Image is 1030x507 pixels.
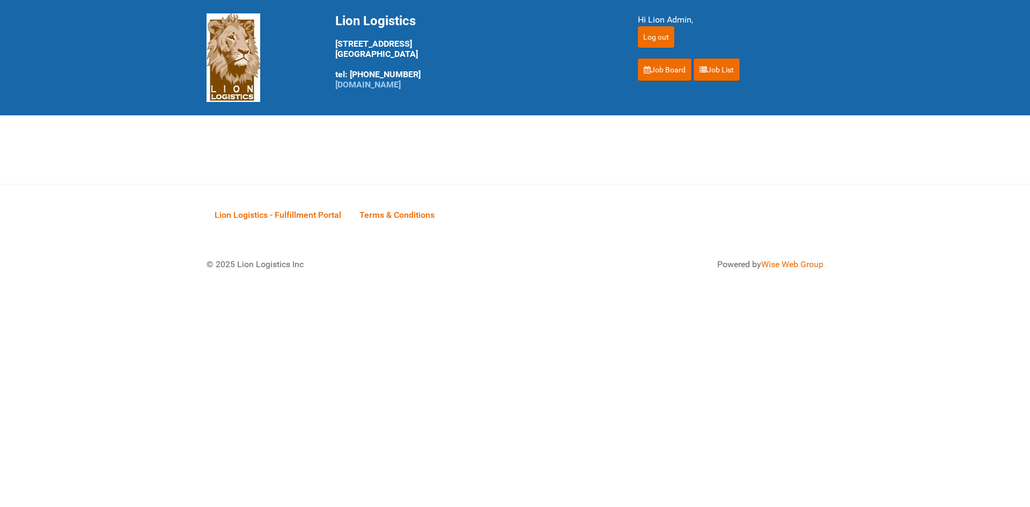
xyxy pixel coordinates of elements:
a: Job Board [638,58,691,81]
div: Hi Lion Admin, [638,13,823,26]
span: Lion Logistics [335,13,416,28]
div: © 2025 Lion Logistics Inc [198,250,510,279]
a: Lion Logistics - Fulfillment Portal [207,198,349,231]
a: Wise Web Group [761,259,823,269]
img: Lion Logistics [207,13,260,102]
input: Log out [638,26,674,48]
div: Powered by [528,258,823,271]
a: Terms & Conditions [351,198,443,231]
span: Terms & Conditions [359,210,435,220]
a: [DOMAIN_NAME] [335,79,401,90]
a: Lion Logistics [207,52,260,62]
span: Lion Logistics - Fulfillment Portal [215,210,341,220]
a: Job List [694,58,740,81]
div: [STREET_ADDRESS] [GEOGRAPHIC_DATA] tel: [PHONE_NUMBER] [335,13,611,90]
